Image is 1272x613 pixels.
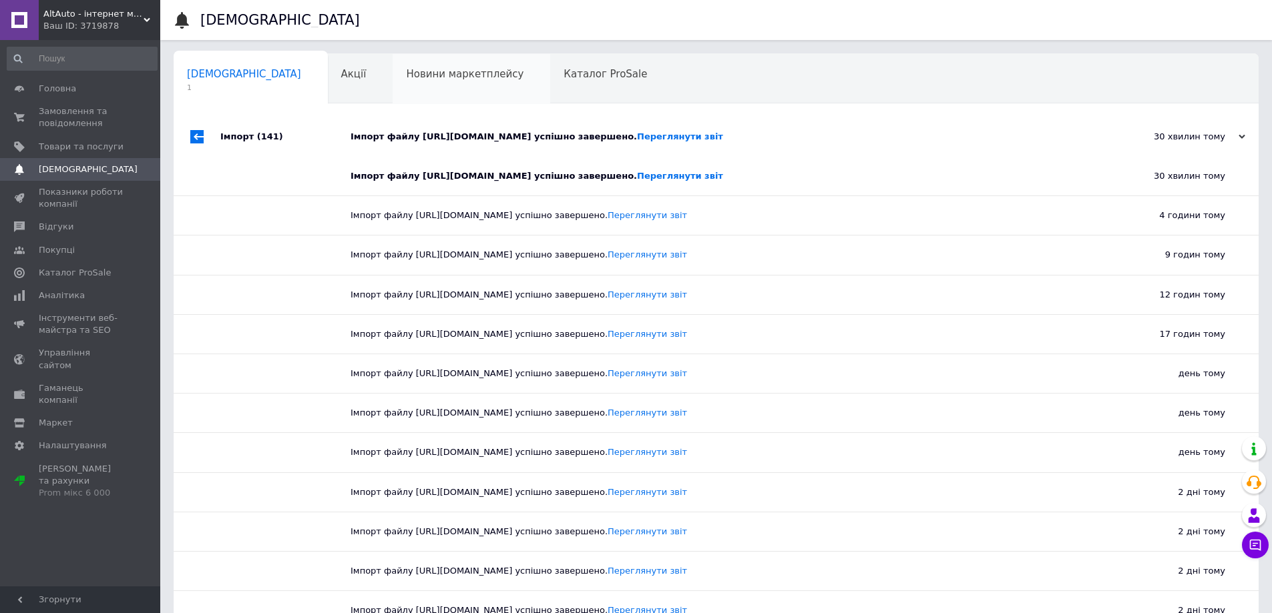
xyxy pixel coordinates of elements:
[351,446,1092,458] div: Імпорт файлу [URL][DOMAIN_NAME] успішно завершено.
[1092,196,1259,235] div: 4 години тому
[608,329,687,339] a: Переглянути звіт
[1112,131,1245,143] div: 30 хвилин тому
[1092,433,1259,472] div: день тому
[7,47,158,71] input: Пошук
[608,447,687,457] a: Переглянути звіт
[608,249,687,259] a: Переглянути звіт
[1092,235,1259,274] div: 9 годин тому
[220,117,351,157] div: Імпорт
[43,20,160,32] div: Ваш ID: 3719878
[637,131,723,141] a: Переглянути звіт
[351,289,1092,301] div: Імпорт файлу [URL][DOMAIN_NAME] успішно завершено.
[39,105,124,129] span: Замовлення та повідомлення
[608,289,687,299] a: Переглянути звіт
[1092,473,1259,512] div: 2 дні тому
[351,565,1092,577] div: Імпорт файлу [URL][DOMAIN_NAME] успішно завершено.
[43,8,144,20] span: AltAuto - інтернет магазин автозапчастин та автоаксесуарів
[1092,157,1259,195] div: 30 хвилин тому
[39,141,124,153] span: Товари та послуги
[1092,394,1259,432] div: день тому
[608,368,687,378] a: Переглянути звіт
[608,566,687,576] a: Переглянути звіт
[39,487,124,499] div: Prom мікс 6 000
[187,83,301,93] span: 1
[39,83,76,95] span: Головна
[351,131,1112,143] div: Імпорт файлу [URL][DOMAIN_NAME] успішно завершено.
[341,68,367,80] span: Акції
[406,68,523,80] span: Новини маркетплейсу
[39,382,124,406] span: Гаманець компанії
[351,526,1092,538] div: Імпорт файлу [URL][DOMAIN_NAME] успішно завершено.
[1092,552,1259,590] div: 2 дні тому
[200,12,360,28] h1: [DEMOGRAPHIC_DATA]
[1092,315,1259,354] div: 17 годин тому
[1242,532,1269,558] button: Чат з покупцем
[39,186,124,210] span: Показники роботи компанії
[257,131,283,141] span: (141)
[351,407,1092,419] div: Імпорт файлу [URL][DOMAIN_NAME] успішно завершено.
[608,408,687,418] a: Переглянути звіт
[39,440,107,452] span: Налаштування
[351,209,1092,221] div: Імпорт файлу [URL][DOMAIN_NAME] успішно завершено.
[351,249,1092,261] div: Імпорт файлу [URL][DOMAIN_NAME] успішно завершено.
[1092,354,1259,393] div: день тому
[351,170,1092,182] div: Імпорт файлу [URL][DOMAIN_NAME] успішно завершено.
[39,267,111,279] span: Каталог ProSale
[637,171,723,181] a: Переглянути звіт
[187,68,301,80] span: [DEMOGRAPHIC_DATA]
[39,163,138,175] span: [DEMOGRAPHIC_DATA]
[39,221,73,233] span: Відгуки
[608,487,687,497] a: Переглянути звіт
[608,210,687,220] a: Переглянути звіт
[1092,512,1259,551] div: 2 дні тому
[39,312,124,336] span: Інструменти веб-майстра та SEO
[351,486,1092,498] div: Імпорт файлу [URL][DOMAIN_NAME] успішно завершено.
[39,289,85,301] span: Аналітика
[608,526,687,536] a: Переглянути звіт
[564,68,647,80] span: Каталог ProSale
[39,417,73,429] span: Маркет
[351,368,1092,380] div: Імпорт файлу [URL][DOMAIN_NAME] успішно завершено.
[39,463,124,500] span: [PERSON_NAME] та рахунки
[351,328,1092,340] div: Імпорт файлу [URL][DOMAIN_NAME] успішно завершено.
[39,347,124,371] span: Управління сайтом
[1092,275,1259,314] div: 12 годин тому
[39,244,75,256] span: Покупці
